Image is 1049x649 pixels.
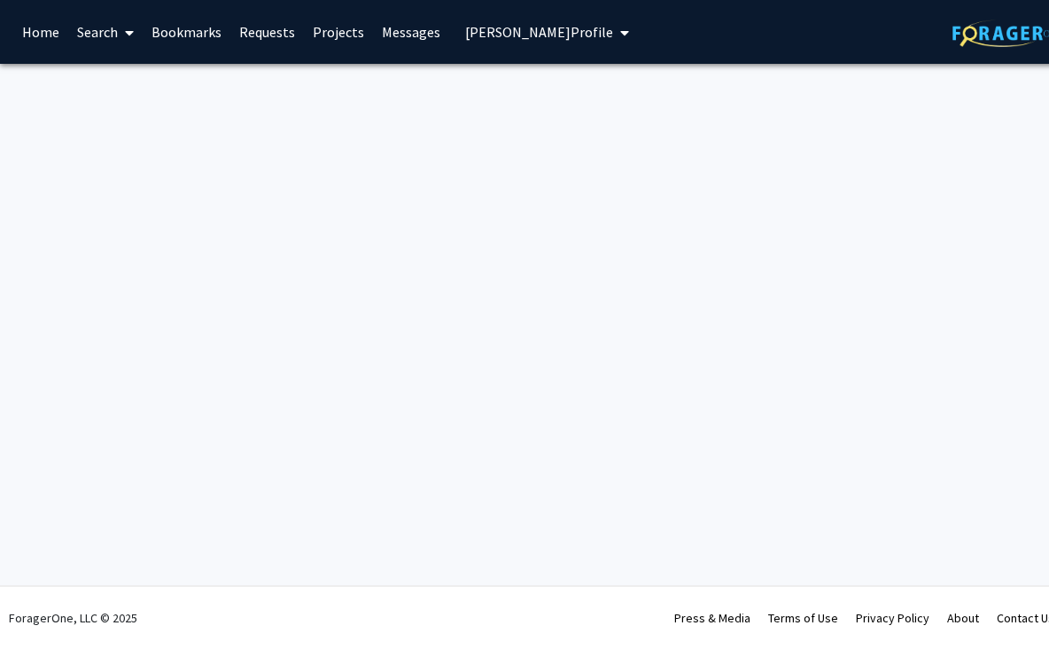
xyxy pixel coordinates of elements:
[947,610,979,626] a: About
[465,23,613,41] span: [PERSON_NAME] Profile
[768,610,838,626] a: Terms of Use
[304,1,373,63] a: Projects
[674,610,750,626] a: Press & Media
[13,1,68,63] a: Home
[143,1,230,63] a: Bookmarks
[230,1,304,63] a: Requests
[68,1,143,63] a: Search
[9,587,137,649] div: ForagerOne, LLC © 2025
[373,1,449,63] a: Messages
[856,610,929,626] a: Privacy Policy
